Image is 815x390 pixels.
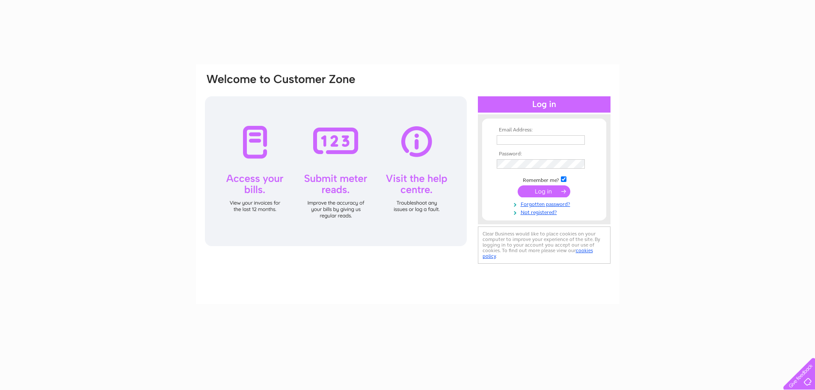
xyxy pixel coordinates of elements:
td: Remember me? [495,175,594,184]
a: Not registered? [497,208,594,216]
a: Forgotten password? [497,199,594,208]
th: Password: [495,151,594,157]
th: Email Address: [495,127,594,133]
input: Submit [518,185,570,197]
div: Clear Business would like to place cookies on your computer to improve your experience of the sit... [478,226,611,264]
a: cookies policy [483,247,593,259]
